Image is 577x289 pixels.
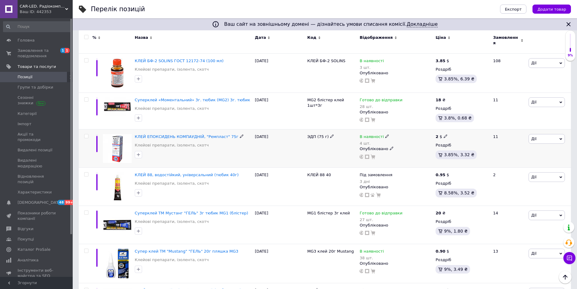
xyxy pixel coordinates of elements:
div: 13 [489,244,527,283]
span: КЛЕЙ БФ-2 SOLINS [307,59,346,63]
button: Наверх [559,271,572,284]
div: ₴ [436,97,445,103]
span: Групи та добірки [18,85,53,90]
div: Роздріб [436,219,488,224]
span: Дії [531,136,536,141]
span: Відновлення позицій [18,174,56,185]
a: Суперклей «Моментальний» 3г. тюбик (MG2) 3г. тюбик [135,98,250,102]
b: 3.85 [436,59,445,63]
div: [DATE] [254,92,306,129]
div: Опубліковано [360,261,433,266]
img: КЛЕЙ 88, водостійкий, універсальний (тюбик 40г) [103,172,132,201]
span: Видалені позиції [18,147,52,153]
span: В наявності [360,134,384,141]
div: 11 [489,92,527,129]
span: Аналітика [18,257,38,263]
div: 11 [489,129,527,168]
span: Характеристики [18,190,52,195]
div: Роздріб [436,181,488,186]
span: Під замовлення [360,173,392,179]
div: [DATE] [254,129,306,168]
div: 27 шт. [360,217,402,222]
span: В наявності [360,59,384,65]
a: Клейові препарати, ізолента, скотч [135,181,209,186]
span: Головна [18,38,35,43]
img: КЛЕЙ ЕПОКСИДНИЙ КОМПАУДНИЙ, "Ремпласт" 75г [103,134,132,163]
span: Дії [531,175,536,179]
span: Акції та промокоди [18,132,56,143]
div: 28 шт. [360,104,402,109]
span: Відгуки [18,226,33,232]
div: 4 шт. [360,141,389,146]
span: 1 [60,48,65,53]
b: 0.90 [436,249,445,254]
span: 9%, 3.49 ₴ [444,267,468,272]
span: 9%, 1.80 ₴ [444,229,468,234]
input: Пошук [3,21,71,32]
div: $ [436,58,449,64]
div: [DATE] [254,167,306,206]
div: 2 [489,167,527,206]
span: MG2 блістер клей 1шт*3г [307,98,344,108]
span: В наявності [360,249,384,255]
div: Опубліковано [360,109,433,115]
span: ЭДП (75 г) [307,134,329,139]
span: Ціна [436,35,446,40]
div: $ [436,134,447,139]
a: Докладніше [407,21,438,27]
div: 108 [489,53,527,92]
span: 3.85%, 6.39 ₴ [444,76,474,81]
span: Показники роботи компанії [18,210,56,221]
a: Суперклей ТМ Мустанг "ГЕЛЬ" 3г тюбик MG1 (блістер) [135,211,248,215]
span: Додати товар [537,7,566,12]
span: Дії [531,61,536,65]
span: 48 [58,200,65,205]
img: Суперклей ТМ Мустанг "ГЕЛЬ" 3г тюбик MG1 (блістер) [103,210,132,239]
span: Ваш сайт на зовнішньому домені — дізнайтесь умови списання комісії. [224,21,438,27]
img: КЛЕЙ БФ-2 SOLINS ГОСТ 12172-74 (100мл) [110,58,124,88]
div: $ [436,172,449,178]
span: Імпорт [18,121,32,127]
div: Роздріб [436,106,488,111]
span: Експорт [505,7,522,12]
a: Клейові препарати, ізолента, скотч [135,106,209,111]
b: 0.95 [436,173,445,177]
a: Супер клей ТМ "Mustang" "ГЕЛЬ" 20г пляшка MG3 [135,249,238,254]
img: Супер клей ТМ "Mustang" "ГЕЛЬ" 20г пляшка MG3 [106,249,129,278]
span: Дата [255,35,266,40]
div: 9% [565,53,575,58]
a: КЛЕЙ 88, водостійкий, універсальний (тюбик 40г) [135,173,239,177]
div: Ваш ID: 442353 [20,9,73,15]
div: ₴ [436,210,445,216]
div: Опубліковано [360,184,433,190]
span: Дії [531,100,536,104]
div: Опубліковано [360,70,433,76]
span: КЛЕЙ БФ-2 SOLINS ГОСТ 12172-74 (100 мл) [135,59,224,63]
a: Клейові препарати, ізолента, скотч [135,257,209,263]
div: Перелік позицій [91,6,145,12]
div: Опубліковано [360,223,433,228]
div: Роздріб [436,67,488,72]
span: Готово до відправки [360,98,402,104]
a: КЛЕЙ ЕПОКСИДЕНЬ КОМПАУДНІЙ, "Ремпласт" 75г [135,134,238,139]
button: Експорт [500,5,527,14]
span: Каталог ProSale [18,247,50,252]
span: Інструменти веб-майстра та SEO [18,268,56,279]
svg: Закрити [565,21,572,28]
span: Дії [531,213,536,217]
span: Товари та послуги [18,64,56,69]
span: MG3 клей 20г Mustang [307,249,354,254]
b: 18 [436,98,441,102]
div: 3 шт. [360,65,384,70]
span: CAR-LED. Радіокомпоненти та LED освітлення. [20,4,65,9]
span: 8.58%, 3.52 ₴ [444,190,474,195]
div: [DATE] [254,53,306,92]
img: Суперклей «Моментальний» 3г. тюбик (MG2) 3г. тюбик [103,97,132,116]
span: Покупці [18,237,34,242]
div: Роздріб [436,143,488,148]
a: Клейові препарати, ізолента, скотч [135,219,209,224]
button: Додати товар [532,5,571,14]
